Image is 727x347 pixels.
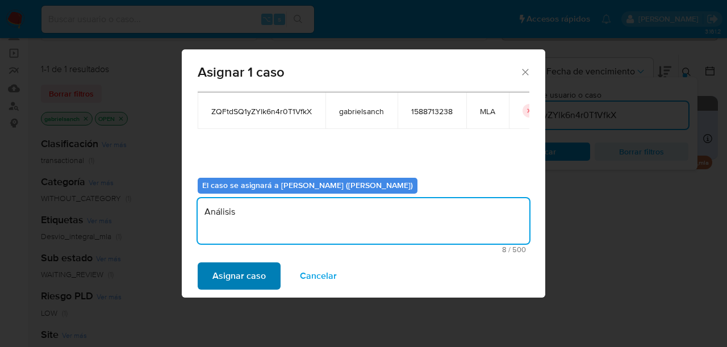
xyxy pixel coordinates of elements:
[198,262,281,290] button: Asignar caso
[201,246,526,253] span: Máximo 500 caracteres
[202,179,413,191] b: El caso se asignará a [PERSON_NAME] ([PERSON_NAME])
[198,198,529,244] textarea: Análisis
[411,106,453,116] span: 1588713238
[339,106,384,116] span: gabrielsanch
[523,104,536,118] button: icon-button
[198,65,520,79] span: Asignar 1 caso
[212,264,266,289] span: Asignar caso
[520,66,530,77] button: Cerrar ventana
[211,106,312,116] span: ZQFtdSQ1yZYlk6n4r0T1VfkX
[285,262,352,290] button: Cancelar
[480,106,495,116] span: MLA
[182,49,545,298] div: assign-modal
[300,264,337,289] span: Cancelar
